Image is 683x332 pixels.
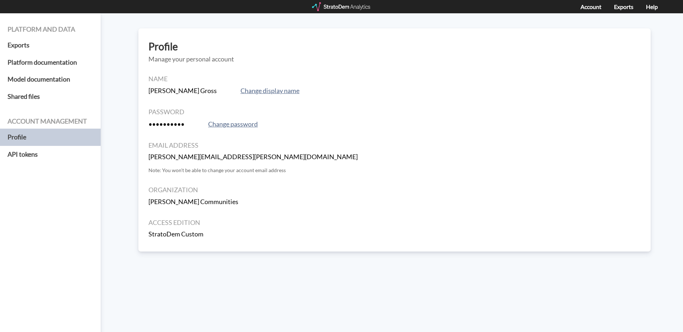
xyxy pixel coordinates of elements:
[148,41,641,52] h3: Profile
[8,118,93,125] h4: Account management
[8,37,93,54] a: Exports
[206,119,260,129] button: Change password
[148,219,641,226] h4: Access edition
[8,129,93,146] a: Profile
[148,109,641,116] h4: Password
[148,56,641,63] h5: Manage your personal account
[8,88,93,105] a: Shared files
[8,71,93,88] a: Model documentation
[646,3,658,10] a: Help
[148,120,184,128] strong: ••••••••••
[614,3,633,10] a: Exports
[581,3,601,10] a: Account
[148,167,641,174] p: Note: You won't be able to change your account email address
[148,186,641,194] h4: Organization
[8,54,93,71] a: Platform documentation
[8,26,93,33] h4: Platform and data
[238,86,302,96] button: Change display name
[148,198,238,206] strong: [PERSON_NAME] Communities
[148,230,203,238] strong: StratoDem Custom
[148,142,641,149] h4: Email address
[148,87,217,94] strong: [PERSON_NAME] Gross
[148,153,358,161] strong: [PERSON_NAME][EMAIL_ADDRESS][PERSON_NAME][DOMAIN_NAME]
[8,146,93,163] a: API tokens
[148,75,641,83] h4: Name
